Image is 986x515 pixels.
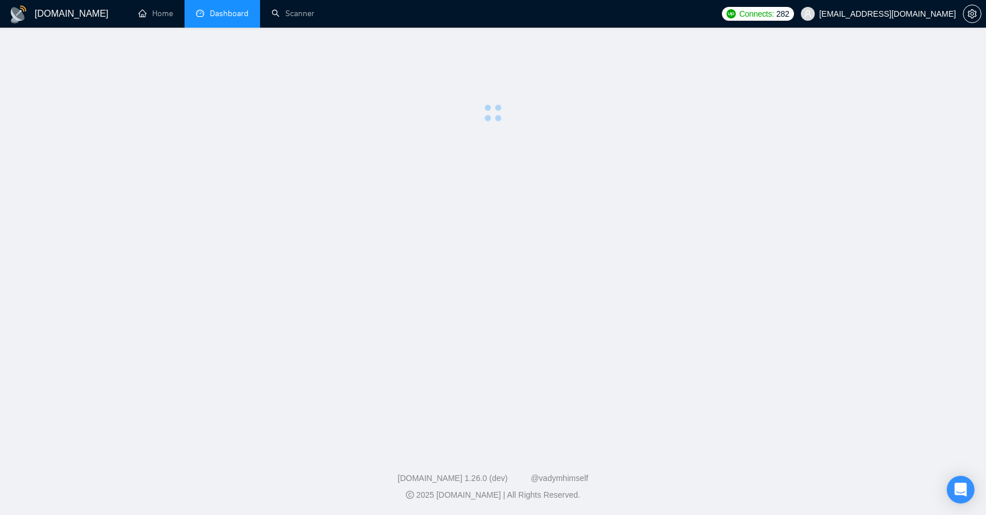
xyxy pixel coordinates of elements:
[776,7,789,20] span: 282
[804,10,812,18] span: user
[138,9,173,18] a: homeHome
[963,5,981,23] button: setting
[727,9,736,18] img: upwork-logo.png
[9,5,28,24] img: logo
[964,9,981,18] span: setting
[963,9,981,18] a: setting
[406,491,414,499] span: copyright
[530,474,588,483] a: @vadymhimself
[947,476,974,503] div: Open Intercom Messenger
[9,489,977,501] div: 2025 [DOMAIN_NAME] | All Rights Reserved.
[272,9,314,18] a: searchScanner
[210,9,249,18] span: Dashboard
[398,474,508,483] a: [DOMAIN_NAME] 1.26.0 (dev)
[739,7,774,20] span: Connects:
[196,9,204,17] span: dashboard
